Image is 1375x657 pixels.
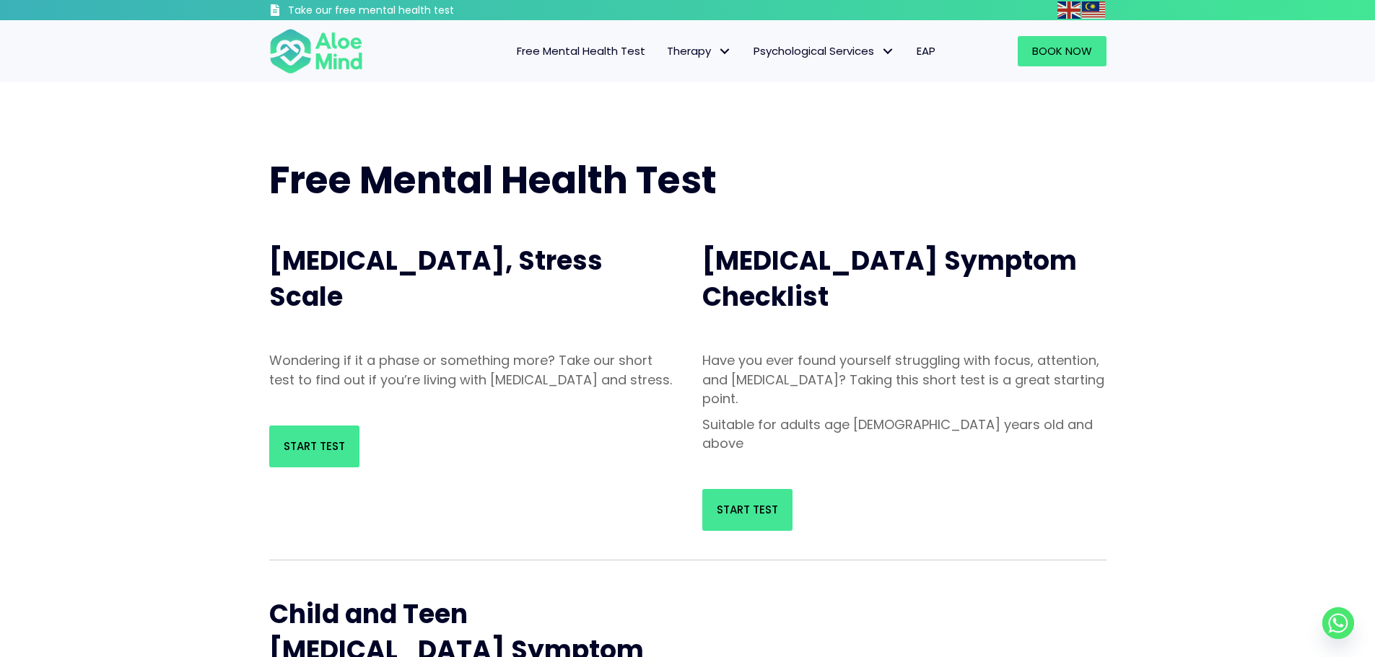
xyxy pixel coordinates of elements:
[1322,607,1354,639] a: Whatsapp
[1032,43,1092,58] span: Book Now
[1082,1,1106,18] a: Malay
[917,43,935,58] span: EAP
[702,242,1077,315] span: [MEDICAL_DATA] Symptom Checklist
[269,27,363,75] img: Aloe mind Logo
[878,41,899,62] span: Psychological Services: submenu
[269,351,673,389] p: Wondering if it a phase or something more? Take our short test to find out if you’re living with ...
[1082,1,1105,19] img: ms
[702,351,1106,407] p: Have you ever found yourself struggling with focus, attention, and [MEDICAL_DATA]? Taking this sh...
[702,489,793,531] a: Start Test
[717,502,778,517] span: Start Test
[754,43,895,58] span: Psychological Services
[1057,1,1081,19] img: en
[715,41,735,62] span: Therapy: submenu
[906,36,946,66] a: EAP
[284,438,345,454] span: Start Test
[382,36,946,66] nav: Menu
[667,43,732,58] span: Therapy
[517,43,645,58] span: Free Mental Health Test
[1018,36,1106,66] a: Book Now
[288,4,531,18] h3: Take our free mental health test
[656,36,743,66] a: TherapyTherapy: submenu
[702,415,1106,453] p: Suitable for adults age [DEMOGRAPHIC_DATA] years old and above
[743,36,906,66] a: Psychological ServicesPsychological Services: submenu
[269,425,359,467] a: Start Test
[269,242,603,315] span: [MEDICAL_DATA], Stress Scale
[506,36,656,66] a: Free Mental Health Test
[1057,1,1082,18] a: English
[269,154,717,206] span: Free Mental Health Test
[269,4,531,20] a: Take our free mental health test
